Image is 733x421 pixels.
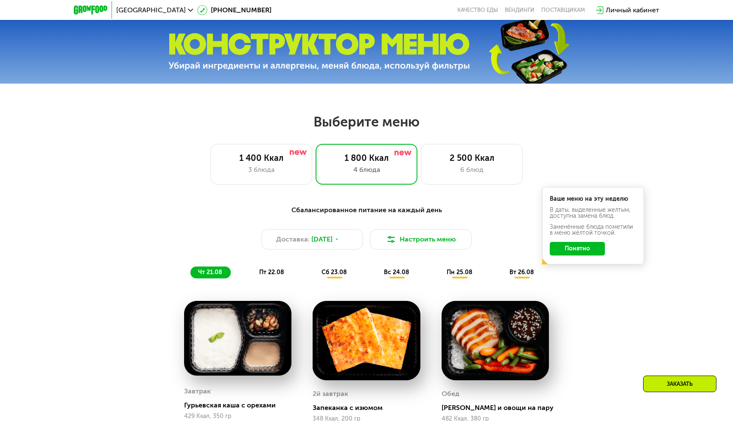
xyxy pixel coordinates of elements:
h2: Выберите меню [27,113,706,130]
div: 6 блюд [430,165,514,175]
span: сб 23.08 [322,269,347,276]
div: Гурьевская каша с орехами [184,401,298,410]
div: Обед [442,387,459,400]
div: Заменённые блюда пометили в меню жёлтой точкой. [550,224,636,236]
div: [PERSON_NAME] и овощи на пару [442,404,556,412]
a: Качество еды [457,7,498,14]
span: Доставка: [276,234,310,244]
div: 4 блюда [325,165,408,175]
div: Заказать [643,376,716,392]
div: Сбалансированное питание на каждый день [115,205,618,216]
div: 2 500 Ккал [430,153,514,163]
span: вс 24.08 [384,269,409,276]
div: Ваше меню на эту неделю [550,196,636,202]
span: [GEOGRAPHIC_DATA] [116,7,186,14]
div: 1 400 Ккал [219,153,303,163]
button: Настроить меню [370,229,472,250]
span: пн 25.08 [447,269,473,276]
div: 3 блюда [219,165,303,175]
span: чт 21.08 [198,269,222,276]
span: [DATE] [311,234,333,244]
a: [PHONE_NUMBER] [197,5,271,15]
div: 1 800 Ккал [325,153,408,163]
span: пт 22.08 [259,269,284,276]
div: поставщикам [541,7,585,14]
div: Запеканка с изюмом [313,404,427,412]
span: вт 26.08 [509,269,534,276]
div: Завтрак [184,385,211,398]
div: В даты, выделенные желтым, доступна замена блюд. [550,207,636,219]
div: 2й завтрак [313,387,348,400]
button: Понятно [550,242,605,255]
a: Вендинги [505,7,534,14]
div: 429 Ккал, 350 гр [184,413,291,420]
div: Личный кабинет [606,5,659,15]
